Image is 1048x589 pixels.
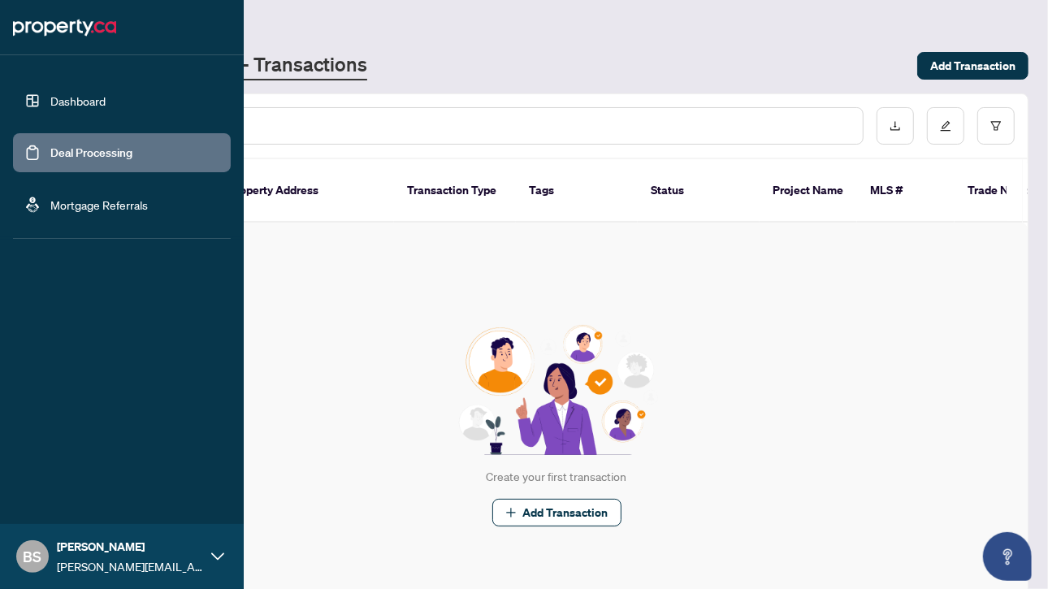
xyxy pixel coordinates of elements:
[940,120,951,132] span: edit
[983,532,1032,581] button: Open asap
[492,499,621,526] button: Add Transaction
[877,107,914,145] button: download
[50,93,106,108] a: Dashboard
[50,197,148,212] a: Mortgage Referrals
[990,120,1002,132] span: filter
[50,145,132,160] a: Deal Processing
[890,120,901,132] span: download
[760,159,857,223] th: Project Name
[24,545,42,568] span: BS
[13,15,116,41] img: logo
[452,325,661,455] img: Null State Icon
[930,53,1016,79] span: Add Transaction
[977,107,1015,145] button: filter
[394,159,516,223] th: Transaction Type
[857,159,955,223] th: MLS #
[638,159,760,223] th: Status
[57,557,203,575] span: [PERSON_NAME][EMAIL_ADDRESS][DOMAIN_NAME]
[516,159,638,223] th: Tags
[523,500,608,526] span: Add Transaction
[215,159,394,223] th: Property Address
[505,507,517,518] span: plus
[487,468,627,486] div: Create your first transaction
[57,538,203,556] span: [PERSON_NAME]
[917,52,1029,80] button: Add Transaction
[927,107,964,145] button: edit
